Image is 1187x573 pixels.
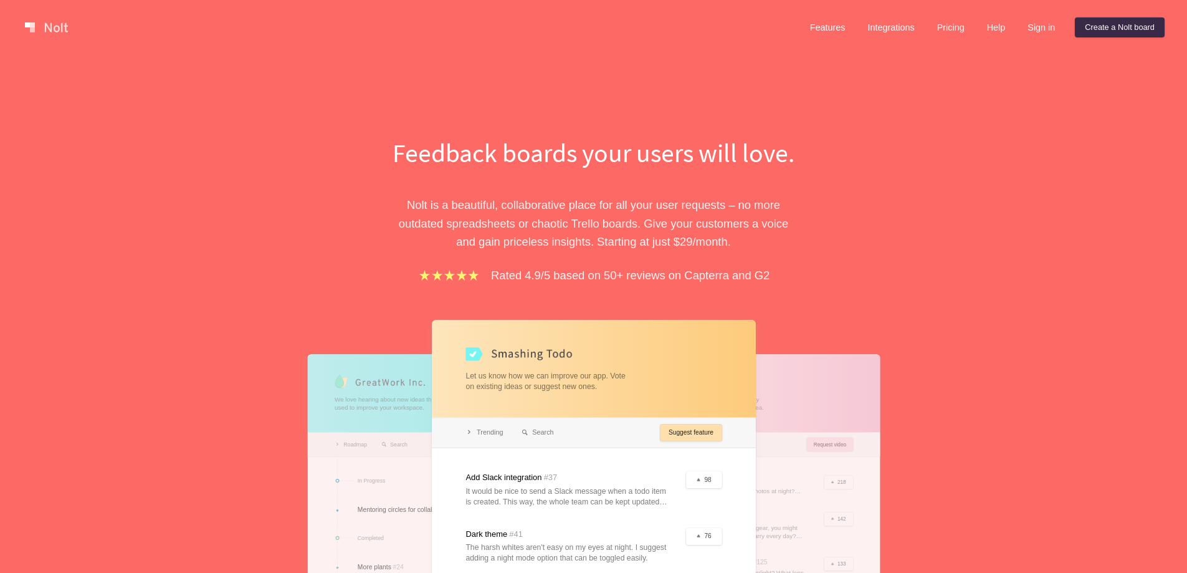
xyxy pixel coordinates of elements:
[800,17,856,37] a: Features
[379,196,809,251] p: Nolt is a beautiful, collaborative place for all your user requests – no more outdated spreadshee...
[379,135,809,171] h1: Feedback boards your users will love.
[491,266,770,284] p: Rated 4.9/5 based on 50+ reviews on Capterra and G2
[417,268,481,282] img: stars.b067e34983.png
[927,17,975,37] a: Pricing
[1018,17,1065,37] a: Sign in
[977,17,1016,37] a: Help
[1075,17,1165,37] a: Create a Nolt board
[857,17,924,37] a: Integrations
